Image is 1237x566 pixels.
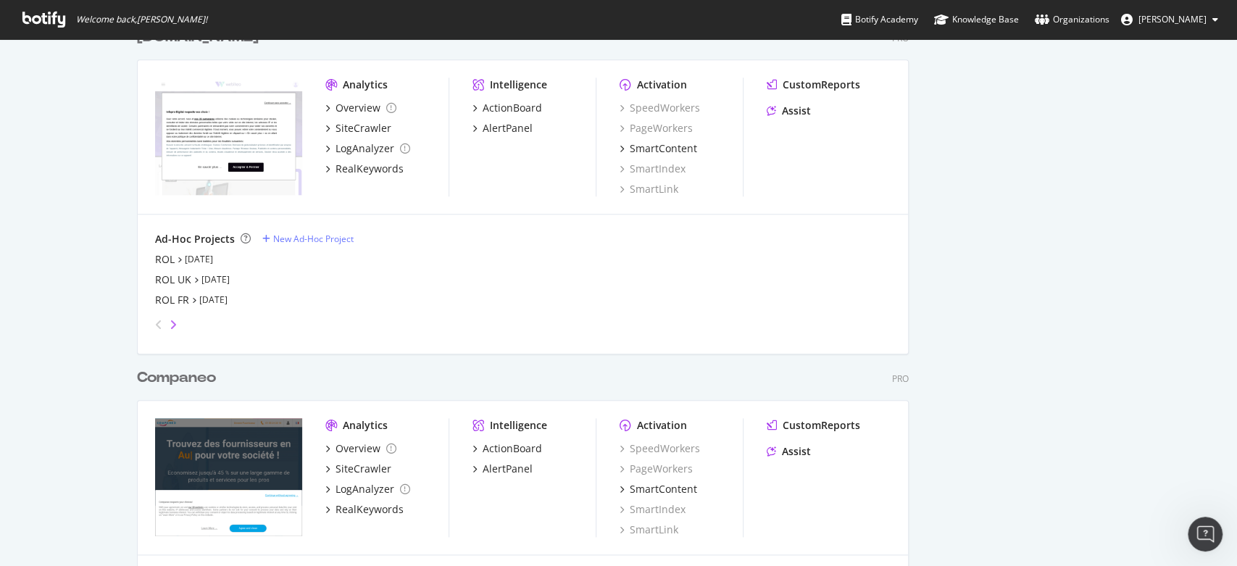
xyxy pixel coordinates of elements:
[76,14,207,25] span: Welcome back, [PERSON_NAME] !
[155,418,302,536] img: companeo.com
[782,444,811,459] div: Assist
[892,373,909,385] div: Pro
[767,78,860,92] a: CustomReports
[199,294,228,306] a: [DATE]
[472,121,533,136] a: AlertPanel
[490,418,547,433] div: Intelligence
[630,141,697,156] div: SmartContent
[336,162,404,176] div: RealKeywords
[783,418,860,433] div: CustomReports
[185,253,213,265] a: [DATE]
[168,317,178,332] div: angle-right
[336,502,404,517] div: RealKeywords
[934,12,1019,27] div: Knowledge Base
[325,502,404,517] a: RealKeywords
[620,141,697,156] a: SmartContent
[483,101,542,115] div: ActionBoard
[767,418,860,433] a: CustomReports
[782,104,811,118] div: Assist
[325,462,391,476] a: SiteCrawler
[1035,12,1109,27] div: Organizations
[325,121,391,136] a: SiteCrawler
[630,482,697,496] div: SmartContent
[620,101,700,115] a: SpeedWorkers
[336,482,394,496] div: LogAnalyzer
[490,78,547,92] div: Intelligence
[155,78,302,195] img: webikeo.fr
[325,141,410,156] a: LogAnalyzer
[620,162,686,176] a: SmartIndex
[336,101,380,115] div: Overview
[483,441,542,456] div: ActionBoard
[1109,8,1230,31] button: [PERSON_NAME]
[620,182,678,196] a: SmartLink
[841,12,918,27] div: Botify Academy
[149,313,168,336] div: angle-left
[620,523,678,537] a: SmartLink
[273,233,354,245] div: New Ad-Hoc Project
[155,293,189,307] a: ROL FR
[483,121,533,136] div: AlertPanel
[637,78,687,92] div: Activation
[325,482,410,496] a: LogAnalyzer
[620,462,693,476] a: PageWorkers
[620,441,700,456] a: SpeedWorkers
[767,104,811,118] a: Assist
[137,367,216,388] div: Companeo
[155,252,175,267] a: ROL
[137,367,222,388] a: Companeo
[336,141,394,156] div: LogAnalyzer
[262,233,354,245] a: New Ad-Hoc Project
[325,101,396,115] a: Overview
[343,418,388,433] div: Analytics
[336,441,380,456] div: Overview
[620,482,697,496] a: SmartContent
[783,78,860,92] div: CustomReports
[472,101,542,115] a: ActionBoard
[637,418,687,433] div: Activation
[620,502,686,517] a: SmartIndex
[336,121,391,136] div: SiteCrawler
[336,462,391,476] div: SiteCrawler
[483,462,533,476] div: AlertPanel
[1138,13,1207,25] span: Sabrina Baco
[155,272,191,287] a: ROL UK
[472,462,533,476] a: AlertPanel
[325,441,396,456] a: Overview
[155,232,235,246] div: Ad-Hoc Projects
[343,78,388,92] div: Analytics
[1188,517,1223,552] iframe: Intercom live chat
[201,273,230,286] a: [DATE]
[325,162,404,176] a: RealKeywords
[767,444,811,459] a: Assist
[620,121,693,136] a: PageWorkers
[472,441,542,456] a: ActionBoard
